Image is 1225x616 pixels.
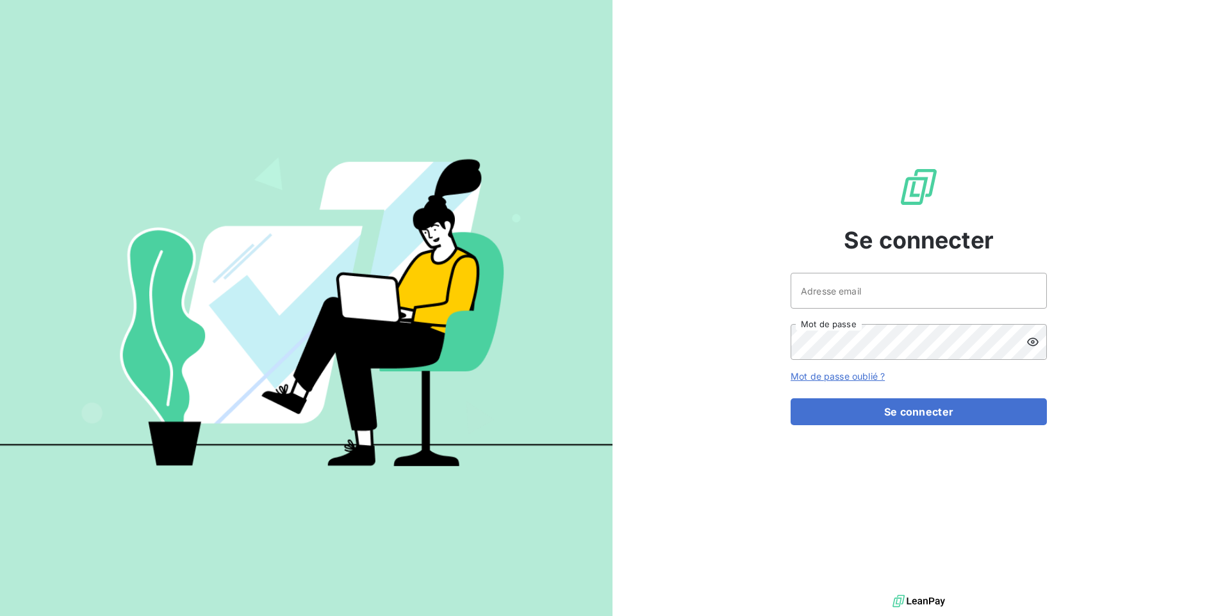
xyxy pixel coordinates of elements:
[791,273,1047,309] input: placeholder
[791,398,1047,425] button: Se connecter
[844,223,994,257] span: Se connecter
[892,592,945,611] img: logo
[791,371,885,382] a: Mot de passe oublié ?
[898,166,939,207] img: Logo LeanPay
